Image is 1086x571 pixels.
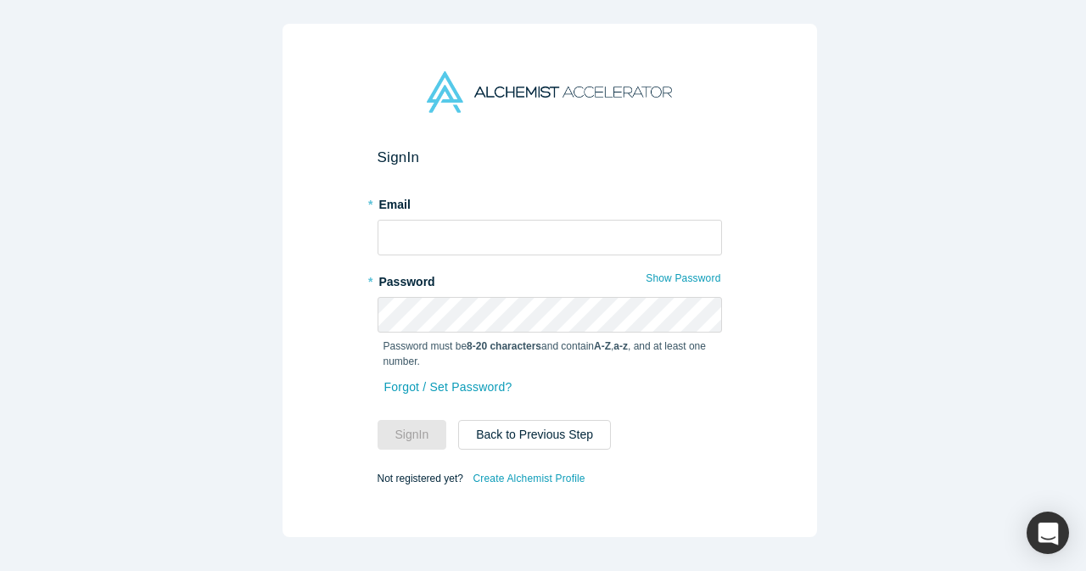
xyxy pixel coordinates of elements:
[378,267,722,291] label: Password
[378,420,447,450] button: SignIn
[472,467,585,490] a: Create Alchemist Profile
[613,340,628,352] strong: a-z
[383,339,716,369] p: Password must be and contain , , and at least one number.
[378,148,722,166] h2: Sign In
[383,372,513,402] a: Forgot / Set Password?
[467,340,541,352] strong: 8-20 characters
[378,472,463,484] span: Not registered yet?
[378,190,722,214] label: Email
[645,267,721,289] button: Show Password
[594,340,611,352] strong: A-Z
[458,420,611,450] button: Back to Previous Step
[427,71,671,113] img: Alchemist Accelerator Logo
